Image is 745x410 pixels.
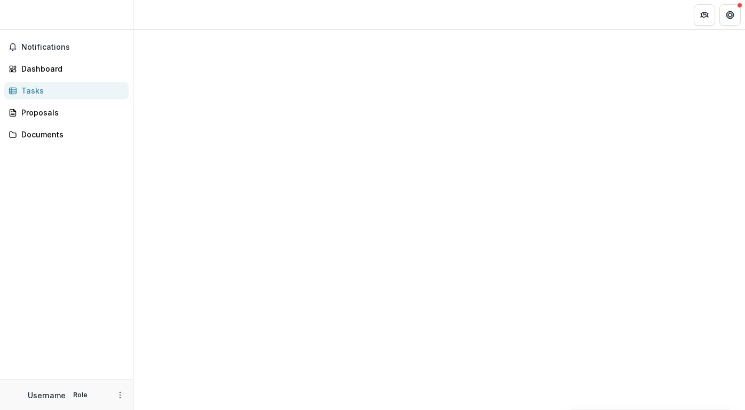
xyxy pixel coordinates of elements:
[4,104,129,121] a: Proposals
[4,126,129,143] a: Documents
[21,107,120,118] div: Proposals
[70,390,91,400] p: Role
[114,389,126,401] button: More
[21,85,120,96] div: Tasks
[4,60,129,78] a: Dashboard
[4,82,129,99] a: Tasks
[719,4,741,26] button: Get Help
[21,43,124,52] span: Notifications
[21,129,120,140] div: Documents
[694,4,715,26] button: Partners
[4,38,129,56] button: Notifications
[28,390,66,401] p: Username
[21,63,120,74] div: Dashboard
